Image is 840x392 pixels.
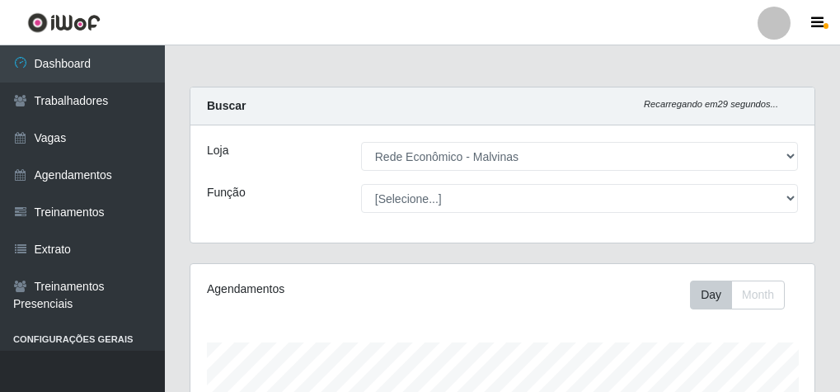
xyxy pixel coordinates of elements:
button: Month [731,281,785,309]
strong: Buscar [207,99,246,112]
label: Função [207,184,246,201]
div: Toolbar with button groups [690,281,798,309]
img: CoreUI Logo [27,12,101,33]
div: Agendamentos [207,281,439,298]
i: Recarregando em 29 segundos... [644,99,778,109]
div: First group [690,281,785,309]
button: Day [690,281,732,309]
label: Loja [207,142,228,159]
